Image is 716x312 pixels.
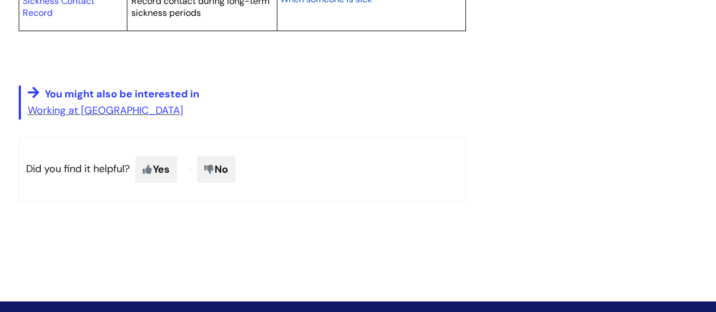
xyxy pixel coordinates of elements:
span: No [197,156,235,182]
p: Did you find it helpful? [19,138,466,201]
span: Yes [135,156,177,182]
a: Working at [GEOGRAPHIC_DATA] [28,104,183,117]
span: You might also be interested in [45,87,199,101]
